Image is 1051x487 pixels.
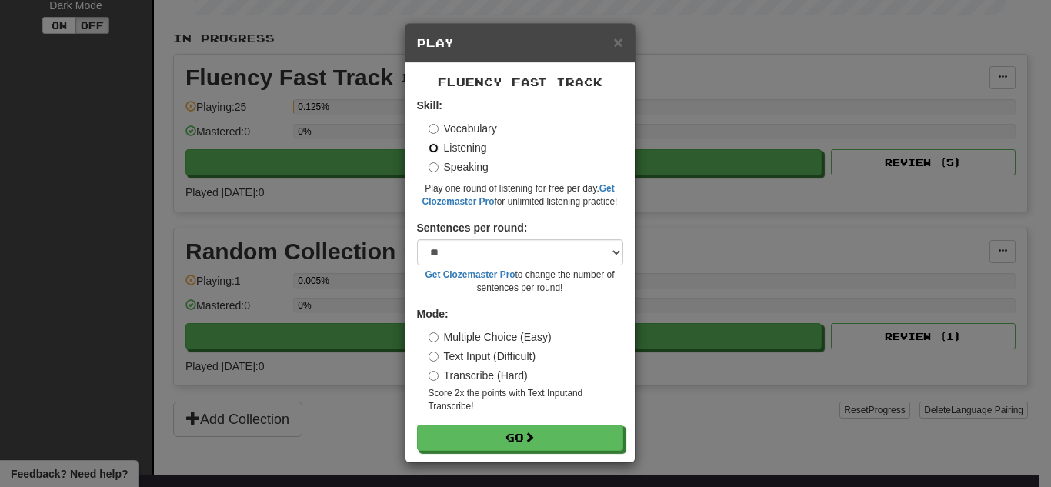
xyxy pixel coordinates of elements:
[613,34,622,50] button: Close
[417,182,623,208] small: Play one round of listening for free per day. for unlimited listening practice!
[417,220,528,235] label: Sentences per round:
[429,329,552,345] label: Multiple Choice (Easy)
[429,143,439,153] input: Listening
[438,75,602,88] span: Fluency Fast Track
[417,35,623,51] h5: Play
[417,308,449,320] strong: Mode:
[417,99,442,112] strong: Skill:
[429,368,528,383] label: Transcribe (Hard)
[417,269,623,295] small: to change the number of sentences per round!
[429,124,439,134] input: Vocabulary
[429,121,497,136] label: Vocabulary
[429,332,439,342] input: Multiple Choice (Easy)
[425,269,515,280] a: Get Clozemaster Pro
[417,425,623,451] button: Go
[429,162,439,172] input: Speaking
[429,371,439,381] input: Transcribe (Hard)
[429,140,487,155] label: Listening
[429,387,623,413] small: Score 2x the points with Text Input and Transcribe !
[429,159,489,175] label: Speaking
[429,352,439,362] input: Text Input (Difficult)
[613,33,622,51] span: ×
[429,349,536,364] label: Text Input (Difficult)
